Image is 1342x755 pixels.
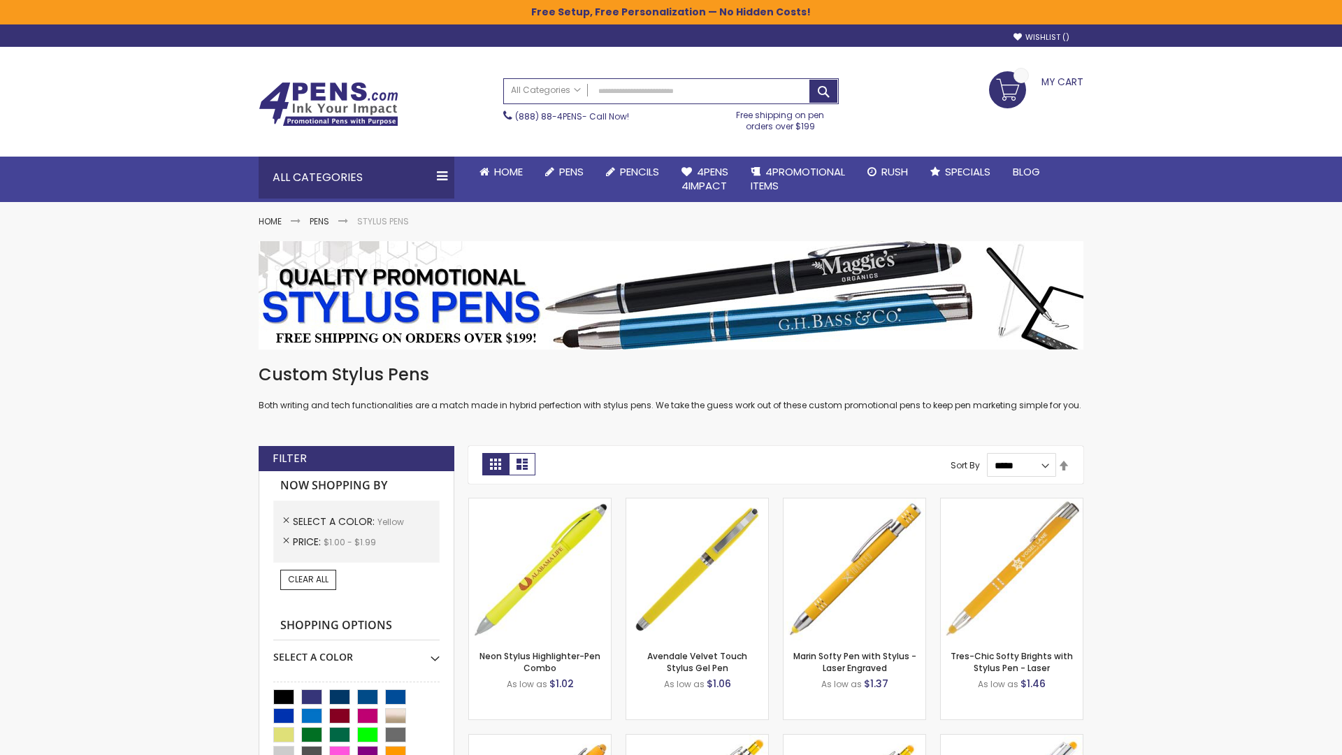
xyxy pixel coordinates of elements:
[793,650,916,673] a: Marin Softy Pen with Stylus - Laser Engraved
[945,164,990,179] span: Specials
[515,110,582,122] a: (888) 88-4PENS
[941,498,1083,510] a: Tres-Chic Softy Brights with Stylus Pen - Laser-Yellow
[941,498,1083,640] img: Tres-Chic Softy Brights with Stylus Pen - Laser-Yellow
[494,164,523,179] span: Home
[821,678,862,690] span: As low as
[881,164,908,179] span: Rush
[259,241,1083,350] img: Stylus Pens
[273,451,307,466] strong: Filter
[664,678,705,690] span: As low as
[469,498,611,510] a: Neon Stylus Highlighter-Pen Combo-Yellow
[941,734,1083,746] a: Tres-Chic Softy with Stylus Top Pen - ColorJet-Yellow
[469,498,611,640] img: Neon Stylus Highlighter-Pen Combo-Yellow
[534,157,595,187] a: Pens
[504,79,588,102] a: All Categories
[288,573,329,585] span: Clear All
[595,157,670,187] a: Pencils
[507,678,547,690] span: As low as
[559,164,584,179] span: Pens
[259,215,282,227] a: Home
[626,498,768,510] a: Avendale Velvet Touch Stylus Gel Pen-Yellow
[469,734,611,746] a: Ellipse Softy Brights with Stylus Pen - Laser-Yellow
[1002,157,1051,187] a: Blog
[280,570,336,589] a: Clear All
[549,677,574,691] span: $1.02
[681,164,728,193] span: 4Pens 4impact
[259,364,1083,386] h1: Custom Stylus Pens
[324,536,376,548] span: $1.00 - $1.99
[951,459,980,471] label: Sort By
[626,498,768,640] img: Avendale Velvet Touch Stylus Gel Pen-Yellow
[951,650,1073,673] a: Tres-Chic Softy Brights with Stylus Pen - Laser
[482,453,509,475] strong: Grid
[647,650,747,673] a: Avendale Velvet Touch Stylus Gel Pen
[856,157,919,187] a: Rush
[273,611,440,641] strong: Shopping Options
[259,82,398,127] img: 4Pens Custom Pens and Promotional Products
[468,157,534,187] a: Home
[259,157,454,199] div: All Categories
[864,677,888,691] span: $1.37
[978,678,1018,690] span: As low as
[919,157,1002,187] a: Specials
[273,471,440,501] strong: Now Shopping by
[511,85,581,96] span: All Categories
[739,157,856,202] a: 4PROMOTIONALITEMS
[707,677,731,691] span: $1.06
[751,164,845,193] span: 4PROMOTIONAL ITEMS
[479,650,600,673] a: Neon Stylus Highlighter-Pen Combo
[259,364,1083,412] div: Both writing and tech functionalities are a match made in hybrid perfection with stylus pens. We ...
[273,640,440,664] div: Select A Color
[1020,677,1046,691] span: $1.46
[670,157,739,202] a: 4Pens4impact
[515,110,629,122] span: - Call Now!
[293,515,377,528] span: Select A Color
[1013,32,1069,43] a: Wishlist
[310,215,329,227] a: Pens
[784,734,925,746] a: Phoenix Softy Brights Gel with Stylus Pen - Laser-Yellow
[784,498,925,640] img: Marin Softy Pen with Stylus - Laser Engraved-Yellow
[784,498,925,510] a: Marin Softy Pen with Stylus - Laser Engraved-Yellow
[293,535,324,549] span: Price
[626,734,768,746] a: Phoenix Softy Brights with Stylus Pen - Laser-Yellow
[1013,164,1040,179] span: Blog
[722,104,839,132] div: Free shipping on pen orders over $199
[620,164,659,179] span: Pencils
[377,516,404,528] span: Yellow
[357,215,409,227] strong: Stylus Pens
